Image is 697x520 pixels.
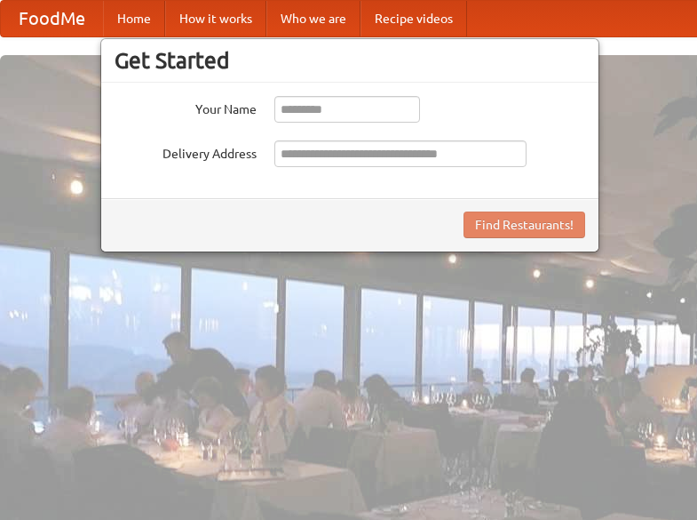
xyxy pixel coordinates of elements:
[103,1,165,36] a: Home
[1,1,103,36] a: FoodMe
[115,140,257,163] label: Delivery Address
[266,1,360,36] a: Who we are
[115,47,585,74] h3: Get Started
[360,1,467,36] a: Recipe videos
[463,212,585,238] button: Find Restaurants!
[115,96,257,118] label: Your Name
[165,1,266,36] a: How it works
